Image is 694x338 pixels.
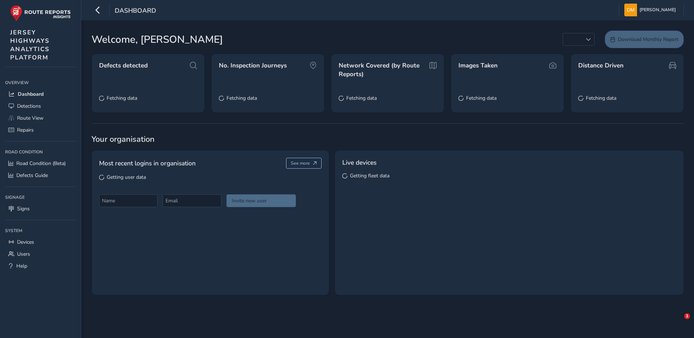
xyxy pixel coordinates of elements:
a: Devices [5,236,76,248]
div: Road Condition [5,147,76,157]
a: Help [5,260,76,272]
span: Live devices [342,158,376,167]
span: Dashboard [115,6,156,16]
span: Repairs [17,127,34,133]
a: Signs [5,203,76,215]
span: Fetching data [226,95,257,102]
input: Email [163,194,221,207]
span: No. Inspection Journeys [219,61,287,70]
div: Overview [5,77,76,88]
span: Users [17,251,30,257]
span: Welcome, [PERSON_NAME] [91,32,223,47]
div: System [5,225,76,236]
a: Road Condition (Beta) [5,157,76,169]
a: Route View [5,112,76,124]
span: Your organisation [91,134,684,145]
img: diamond-layout [624,4,637,16]
span: Detections [17,103,41,110]
span: Fetching data [586,95,616,102]
span: Network Covered (by Route Reports) [339,61,427,78]
span: Most recent logins in organisation [99,158,196,168]
span: Images Taken [458,61,498,70]
span: Road Condition (Beta) [16,160,66,167]
span: Help [16,263,27,269]
button: [PERSON_NAME] [624,4,678,16]
a: Repairs [5,124,76,136]
input: Name [99,194,158,207]
span: Fetching data [107,95,137,102]
span: Fetching data [346,95,377,102]
span: Devices [17,239,34,246]
span: Distance Driven [578,61,624,70]
span: 1 [684,313,690,319]
div: Signage [5,192,76,203]
a: Defects Guide [5,169,76,181]
img: rr logo [10,5,71,21]
span: Signs [17,205,30,212]
span: Fetching data [466,95,497,102]
a: Users [5,248,76,260]
span: Getting user data [107,174,146,181]
span: Route View [17,115,44,121]
span: Getting fleet data [350,172,389,179]
a: Dashboard [5,88,76,100]
span: Defects detected [99,61,148,70]
span: Defects Guide [16,172,48,179]
button: See more [286,158,322,169]
iframe: Intercom live chat [669,313,687,331]
span: JERSEY HIGHWAYS ANALYTICS PLATFORM [10,28,50,62]
a: Detections [5,100,76,112]
span: [PERSON_NAME] [640,4,676,16]
span: Dashboard [18,91,44,98]
span: See more [291,160,310,166]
